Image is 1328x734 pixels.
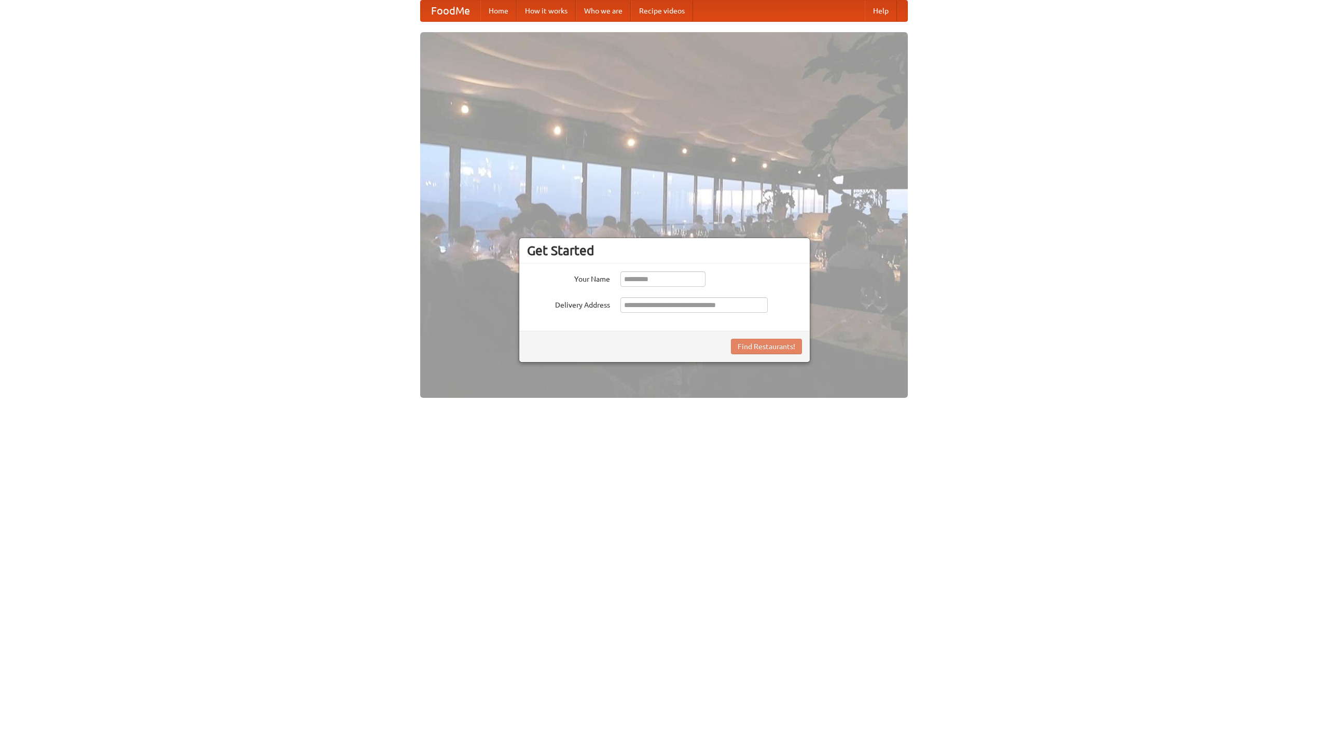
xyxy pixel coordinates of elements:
button: Find Restaurants! [731,339,802,354]
a: How it works [517,1,576,21]
h3: Get Started [527,243,802,258]
label: Delivery Address [527,297,610,310]
a: Who we are [576,1,631,21]
a: Recipe videos [631,1,693,21]
label: Your Name [527,271,610,284]
a: FoodMe [421,1,480,21]
a: Help [865,1,897,21]
a: Home [480,1,517,21]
